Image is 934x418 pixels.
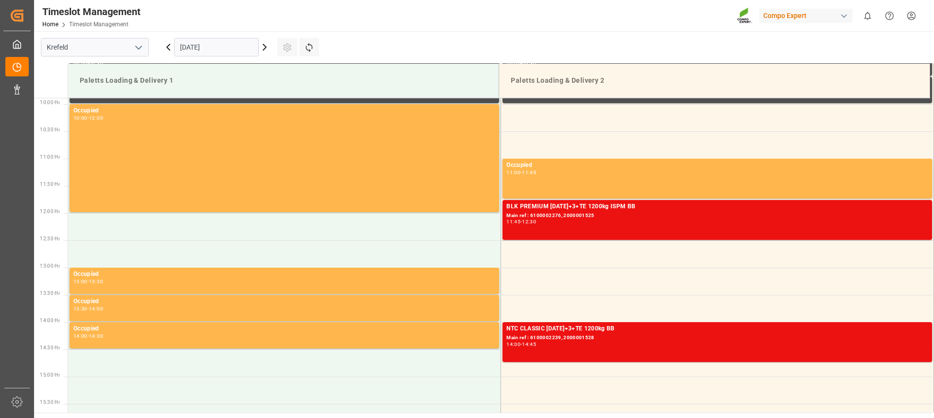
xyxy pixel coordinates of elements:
[89,307,103,311] div: 14:00
[759,6,857,25] button: Compo Expert
[89,279,103,284] div: 13:30
[506,334,928,342] div: Main ref : 6100002239, 2000001528
[73,279,88,284] div: 13:00
[522,170,536,175] div: 11:45
[131,40,145,55] button: open menu
[521,342,522,346] div: -
[506,170,521,175] div: 11:00
[73,297,495,307] div: Occupied
[88,334,89,338] div: -
[73,324,495,334] div: Occupied
[73,270,495,279] div: Occupied
[89,116,103,120] div: 12:00
[40,100,60,105] span: 10:00 Hr
[89,334,103,338] div: 14:30
[40,182,60,187] span: 11:30 Hr
[174,38,259,56] input: DD.MM.YYYY
[40,345,60,350] span: 14:30 Hr
[42,4,141,19] div: Timeslot Management
[41,38,149,56] input: Type to search/select
[506,324,928,334] div: NTC CLASSIC [DATE]+3+TE 1200kg BB
[88,307,89,311] div: -
[88,116,89,120] div: -
[40,372,60,378] span: 15:00 Hr
[40,318,60,323] span: 14:00 Hr
[879,5,900,27] button: Help Center
[507,72,922,90] div: Paletts Loading & Delivery 2
[40,400,60,405] span: 15:30 Hr
[76,72,491,90] div: Paletts Loading & Delivery 1
[759,9,853,23] div: Compo Expert
[73,106,495,116] div: Occupied
[506,212,928,220] div: Main ref : 6100002276, 2000001525
[40,236,60,241] span: 12:30 Hr
[506,342,521,346] div: 14:00
[522,219,536,224] div: 12:30
[506,161,928,170] div: Occupied
[40,154,60,160] span: 11:00 Hr
[73,307,88,311] div: 13:30
[857,5,879,27] button: show 0 new notifications
[73,334,88,338] div: 14:00
[737,7,753,24] img: Screenshot%202023-09-29%20at%2010.02.21.png_1712312052.png
[88,279,89,284] div: -
[40,209,60,214] span: 12:00 Hr
[40,263,60,269] span: 13:00 Hr
[42,21,58,28] a: Home
[522,342,536,346] div: 14:45
[73,116,88,120] div: 10:00
[521,170,522,175] div: -
[40,127,60,132] span: 10:30 Hr
[521,219,522,224] div: -
[40,291,60,296] span: 13:30 Hr
[506,202,928,212] div: BLK PREMIUM [DATE]+3+TE 1200kg ISPM BB
[506,219,521,224] div: 11:45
